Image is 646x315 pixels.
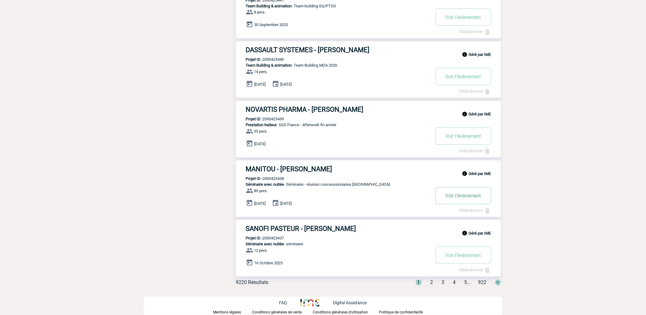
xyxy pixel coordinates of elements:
[313,309,379,315] a: Conditions générales d'utilisation
[254,23,288,27] span: 30 Septembre 2025
[379,309,433,315] a: Politique de confidentialité
[469,171,491,176] b: Géré par IME
[436,68,491,85] button: Voir l'événement
[279,300,300,305] a: FAQ
[453,280,456,286] span: 4
[254,261,283,266] span: 16 Octobre 2025
[478,280,487,286] span: 922
[246,165,430,173] h3: MANITOU - [PERSON_NAME]
[246,117,263,122] b: Projet ID :
[236,177,284,181] p: 2000425438
[436,128,491,145] button: Voir l'événement
[459,29,491,35] a: Abandonner
[236,123,430,127] p: - SSO France - Afterwork fin année
[246,225,430,233] h3: SANOFI PASTEUR - [PERSON_NAME]
[236,106,501,114] a: NOVARTIS PHARMA - [PERSON_NAME]
[300,299,319,307] img: http://www.idealmeetingsevents.fr/
[459,89,491,94] a: Abandonner
[246,123,277,127] span: Prestation traiteur
[254,10,266,15] span: 8 pers.
[462,171,468,177] img: info_black_24dp.svg
[246,4,292,8] span: Team Building & animation
[246,46,430,54] h3: DASSAULT SYSTEMES - [PERSON_NAME]
[462,111,468,117] img: info_black_24dp.svg
[469,231,491,235] b: Géré par IME
[254,129,268,134] span: 95 pers.
[430,280,433,286] span: 2
[246,242,284,247] span: Séminaire avec nuitée
[246,106,430,114] h3: NOVARTIS PHARMA - [PERSON_NAME]
[459,267,491,273] a: Abandonner
[254,201,266,206] span: [DATE]
[408,280,501,286] div: ...
[464,280,467,286] span: 5
[254,142,266,146] span: [DATE]
[236,4,430,8] p: - Team building GQ/PTSO
[246,57,263,62] b: Projet ID :
[416,280,422,286] span: 1
[236,182,430,187] p: - Séminaire - réunion concessionnaires [GEOGRAPHIC_DATA]
[436,9,491,26] button: Voir l'événement
[469,112,491,116] b: Géré par IME
[236,165,501,173] a: MANITOU - [PERSON_NAME]
[281,201,292,206] span: [DATE]
[462,231,468,236] img: info_black_24dp.svg
[459,148,491,154] a: Abandonner
[236,46,501,54] a: DASSAULT SYSTEMES - [PERSON_NAME]
[279,301,287,305] p: FAQ
[236,63,430,68] p: - Team Building MDA 2026
[254,70,268,74] span: 14 pers.
[333,301,367,305] p: Digital Assistance
[252,310,302,315] p: Conditions générales de vente
[246,182,284,187] span: Séminaire avec nuitée
[246,63,292,68] span: Team Building & animation
[236,236,284,241] p: 2000425437
[469,52,491,57] b: Géré par IME
[462,52,468,57] img: info_black_24dp.svg
[379,310,423,315] p: Politique de confidentialité
[436,247,491,264] button: Voir l'événement
[254,82,266,87] span: [DATE]
[281,82,292,87] span: [DATE]
[442,280,445,286] span: 3
[236,225,501,233] a: SANOFI PASTEUR - [PERSON_NAME]
[246,177,263,181] b: Projet ID :
[459,208,491,213] a: Abandonner
[213,309,252,315] a: Mentions légales
[213,310,241,315] p: Mentions légales
[236,57,284,62] p: 2000425440
[436,187,491,204] button: Voir l'événement
[236,280,269,286] div: 9220 Résultats
[252,309,313,315] a: Conditions générales de vente
[236,117,284,122] p: 2000425439
[313,310,368,315] p: Conditions générales d'utilisation
[254,189,268,193] span: 80 pers.
[495,280,501,286] span: >
[254,248,268,253] span: 12 pers.
[236,242,430,247] p: - séminaire
[246,236,263,241] b: Projet ID :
